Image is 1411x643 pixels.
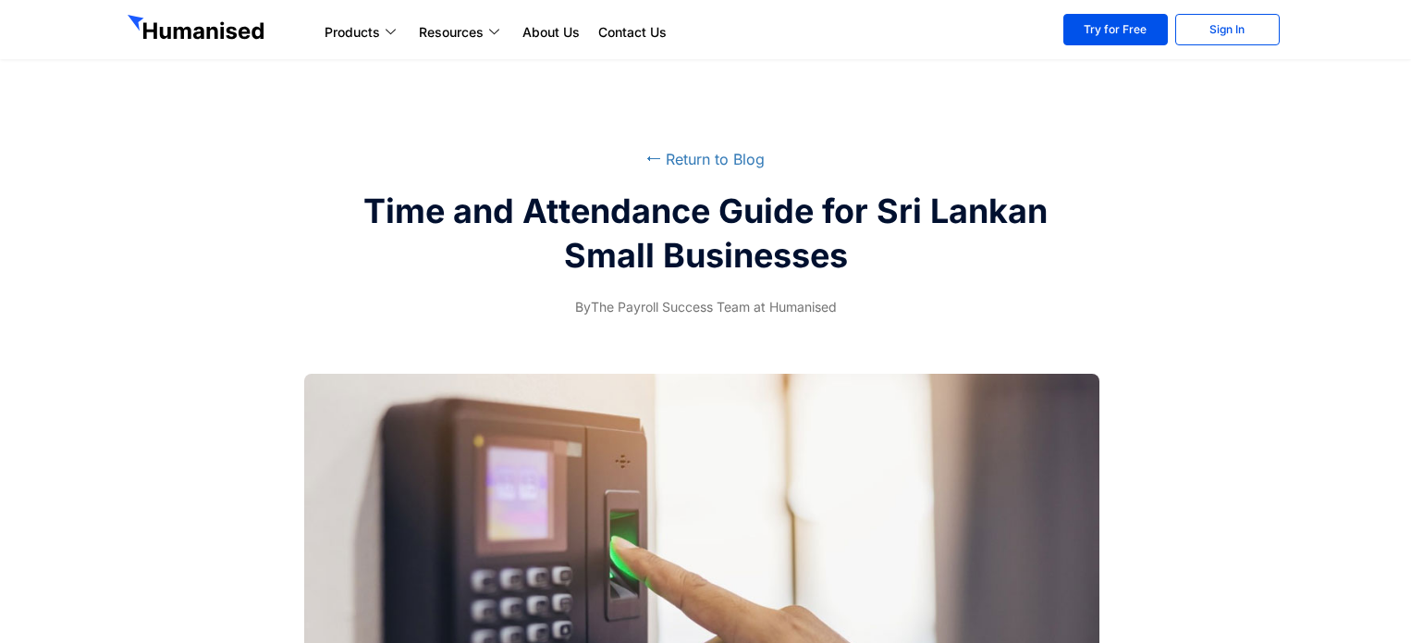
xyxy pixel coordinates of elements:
a: Products [315,21,410,43]
h2: Time and Attendance Guide for Sri Lankan Small Businesses [359,189,1052,278]
a: Resources [410,21,513,43]
img: GetHumanised Logo [128,15,268,44]
a: About Us [513,21,589,43]
span: By [575,299,591,315]
span: The Payroll Success Team at Humanised [575,296,837,318]
a: ⭠ Return to Blog [646,150,765,168]
a: Sign In [1175,14,1280,45]
a: Try for Free [1063,14,1168,45]
a: Contact Us [589,21,676,43]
